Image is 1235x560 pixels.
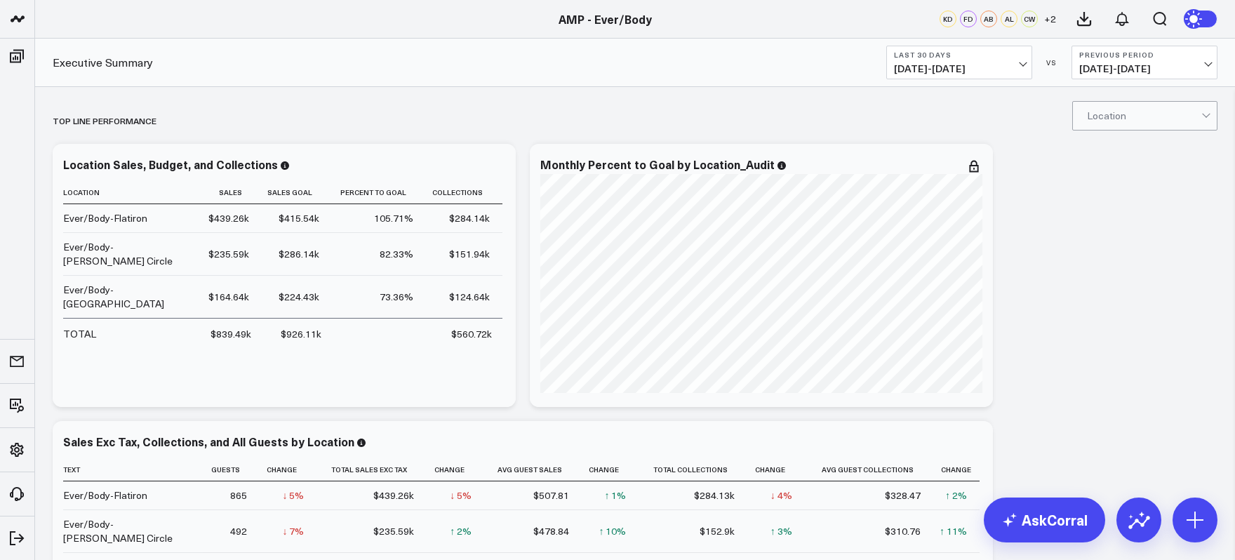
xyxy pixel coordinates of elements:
div: ↓ 5% [450,488,472,502]
div: ↑ 2% [945,488,967,502]
div: ↑ 3% [770,524,792,538]
span: [DATE] - [DATE] [894,63,1024,74]
th: Sales [203,181,262,204]
th: Total Collections [639,458,747,481]
div: Ever/Body-[GEOGRAPHIC_DATA] [63,283,191,311]
div: $286.14k [279,247,319,261]
div: $235.59k [208,247,249,261]
div: Top line Performance [53,105,156,137]
a: AMP - Ever/Body [559,11,652,27]
div: $439.26k [373,488,414,502]
div: $560.72k [451,327,492,341]
div: $164.64k [208,290,249,304]
div: Location Sales, Budget, and Collections [63,156,278,172]
div: $439.26k [208,211,249,225]
div: VS [1039,58,1064,67]
th: Avg Guest Collections [805,458,933,481]
th: Collections [426,181,502,204]
a: Executive Summary [53,55,153,70]
div: 865 [230,488,247,502]
div: $224.43k [279,290,319,304]
div: $415.54k [279,211,319,225]
div: Ever/Body-[PERSON_NAME] Circle [63,240,191,268]
div: ↓ 7% [282,524,304,538]
div: KD [940,11,956,27]
div: ↑ 1% [604,488,626,502]
th: Change [582,458,639,481]
div: $478.84 [533,524,569,538]
div: $507.81 [533,488,569,502]
a: AskCorral [984,498,1105,542]
div: 73.36% [380,290,413,304]
div: $926.11k [281,327,321,341]
th: Text [63,458,203,481]
div: ↓ 4% [770,488,792,502]
div: $235.59k [373,524,414,538]
button: +2 [1041,11,1058,27]
div: $839.49k [211,327,251,341]
th: Total Sales Exc Tax [316,458,427,481]
div: ↓ 5% [282,488,304,502]
div: 105.71% [374,211,413,225]
div: $151.94k [449,247,490,261]
b: Previous Period [1079,51,1210,59]
div: $310.76 [885,524,921,538]
th: Change [933,458,980,481]
div: $124.64k [449,290,490,304]
div: ↑ 10% [599,524,626,538]
th: Change [427,458,484,481]
div: Monthly Percent to Goal by Location_Audit [540,156,775,172]
th: Location [63,181,203,204]
th: Percent To Goal [332,181,425,204]
div: FD [960,11,977,27]
div: Ever/Body-Flatiron [63,488,147,502]
div: $284.14k [449,211,490,225]
span: + 2 [1044,14,1056,24]
div: $328.47 [885,488,921,502]
th: Guests [203,458,260,481]
div: Sales Exc Tax, Collections, and All Guests by Location [63,434,354,449]
span: [DATE] - [DATE] [1079,63,1210,74]
th: Change [747,458,805,481]
button: Previous Period[DATE]-[DATE] [1072,46,1217,79]
div: 492 [230,524,247,538]
div: $284.13k [694,488,735,502]
div: AL [1001,11,1017,27]
div: $152.9k [700,524,735,538]
th: Avg Guest Sales [484,458,581,481]
th: Sales Goal [262,181,332,204]
div: CW [1021,11,1038,27]
th: Change [260,458,317,481]
b: Last 30 Days [894,51,1024,59]
div: Ever/Body-Flatiron [63,211,147,225]
button: Last 30 Days[DATE]-[DATE] [886,46,1032,79]
div: ↑ 2% [450,524,472,538]
div: ↑ 11% [940,524,967,538]
div: AB [980,11,997,27]
div: 82.33% [380,247,413,261]
div: Ever/Body-[PERSON_NAME] Circle [63,517,191,545]
div: TOTAL [63,327,96,341]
